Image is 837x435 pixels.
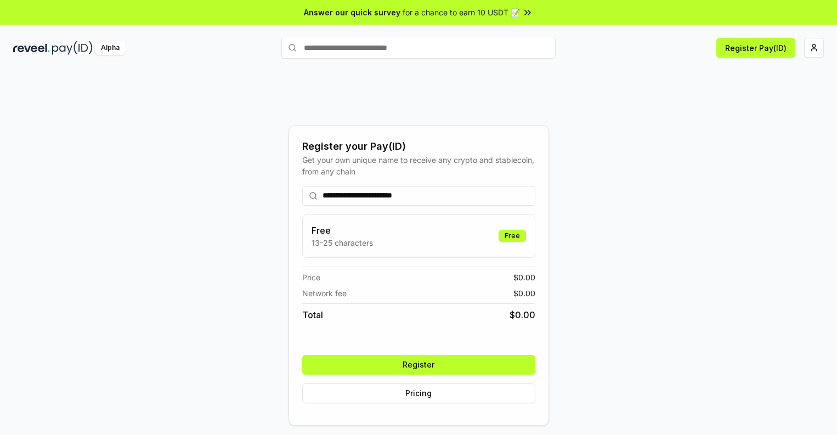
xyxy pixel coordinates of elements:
[510,308,535,321] span: $ 0.00
[716,38,795,58] button: Register Pay(ID)
[13,41,50,55] img: reveel_dark
[513,272,535,283] span: $ 0.00
[302,308,323,321] span: Total
[403,7,520,18] span: for a chance to earn 10 USDT 📝
[302,154,535,177] div: Get your own unique name to receive any crypto and stablecoin, from any chain
[304,7,400,18] span: Answer our quick survey
[95,41,126,55] div: Alpha
[302,383,535,403] button: Pricing
[312,237,373,248] p: 13-25 characters
[312,224,373,237] h3: Free
[302,272,320,283] span: Price
[302,139,535,154] div: Register your Pay(ID)
[302,355,535,375] button: Register
[302,287,347,299] span: Network fee
[513,287,535,299] span: $ 0.00
[52,41,93,55] img: pay_id
[499,230,526,242] div: Free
